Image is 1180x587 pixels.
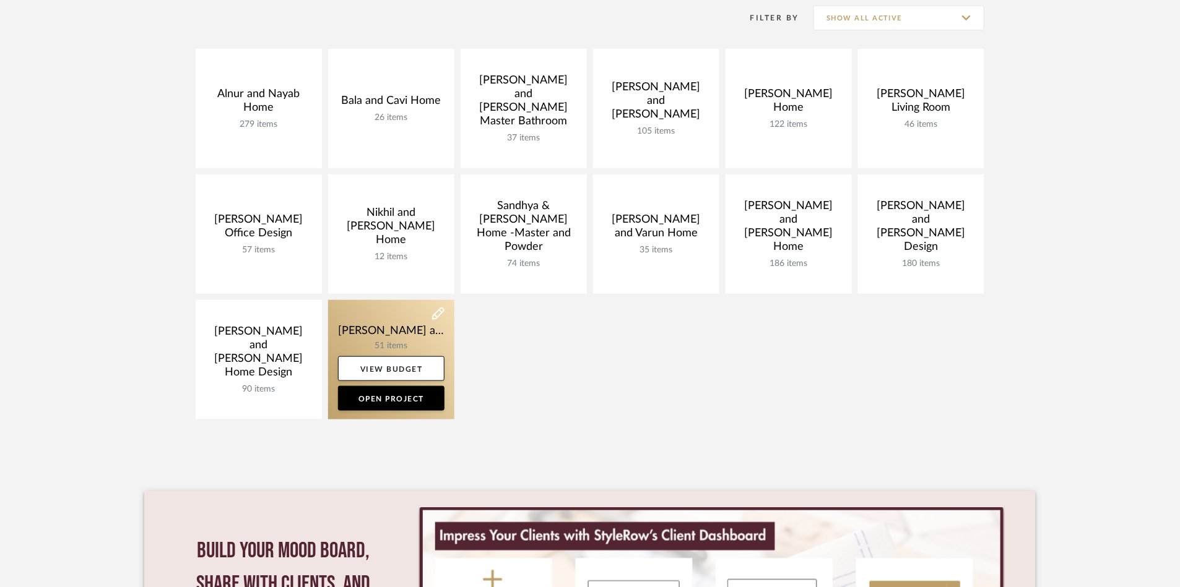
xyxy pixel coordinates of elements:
[471,133,577,144] div: 37 items
[734,12,799,24] div: Filter By
[868,119,974,130] div: 46 items
[735,87,842,119] div: [PERSON_NAME] Home
[338,356,445,381] a: View Budget
[206,213,312,245] div: [PERSON_NAME] Office Design
[206,87,312,119] div: Alnur and Nayab Home
[206,325,312,384] div: [PERSON_NAME] and [PERSON_NAME] Home Design
[206,119,312,130] div: 279 items
[735,199,842,259] div: [PERSON_NAME] and [PERSON_NAME] Home
[603,213,709,245] div: [PERSON_NAME] and Varun Home
[471,199,577,259] div: Sandhya & [PERSON_NAME] Home -Master and Powder
[868,259,974,269] div: 180 items
[206,384,312,395] div: 90 items
[338,206,445,252] div: Nikhil and [PERSON_NAME] Home
[471,74,577,133] div: [PERSON_NAME] and [PERSON_NAME] Master Bathroom
[471,259,577,269] div: 74 items
[868,87,974,119] div: [PERSON_NAME] Living Room
[735,119,842,130] div: 122 items
[338,94,445,113] div: Bala and Cavi Home
[603,126,709,137] div: 105 items
[338,252,445,262] div: 12 items
[868,199,974,259] div: [PERSON_NAME] and [PERSON_NAME] Design
[338,386,445,411] a: Open Project
[735,259,842,269] div: 186 items
[338,113,445,123] div: 26 items
[603,80,709,126] div: [PERSON_NAME] and [PERSON_NAME]
[206,245,312,255] div: 57 items
[603,245,709,255] div: 35 items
